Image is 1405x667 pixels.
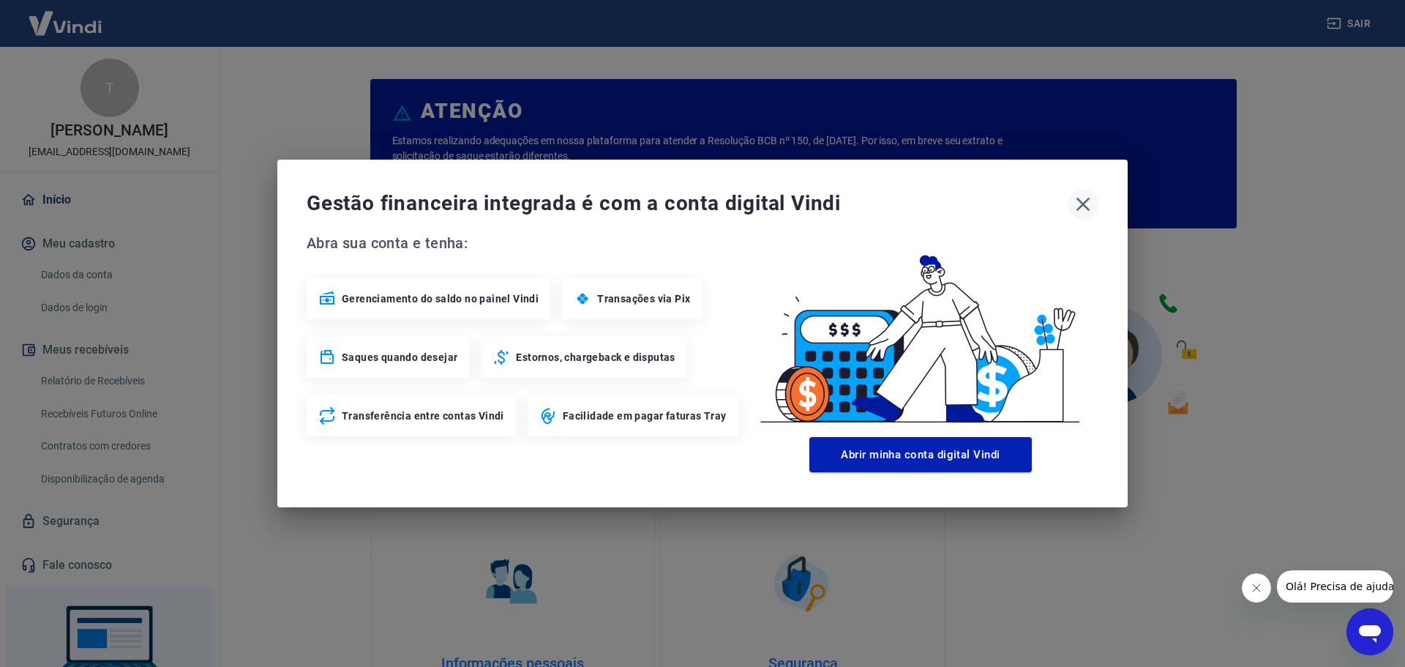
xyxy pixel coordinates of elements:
[342,350,457,365] span: Saques quando desejar
[516,350,675,365] span: Estornos, chargeback e disputas
[307,231,743,255] span: Abra sua conta e tenha:
[9,10,123,22] span: Olá! Precisa de ajuda?
[597,291,690,306] span: Transações via Pix
[1242,573,1271,603] iframe: Fechar mensagem
[809,437,1032,472] button: Abrir minha conta digital Vindi
[563,409,727,423] span: Facilidade em pagar faturas Tray
[307,189,1068,218] span: Gestão financeira integrada é com a conta digital Vindi
[1346,608,1393,655] iframe: Botão para abrir a janela de mensagens
[342,409,504,423] span: Transferência entre contas Vindi
[1277,570,1393,603] iframe: Mensagem da empresa
[743,231,1098,431] img: Good Billing
[342,291,539,306] span: Gerenciamento do saldo no painel Vindi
